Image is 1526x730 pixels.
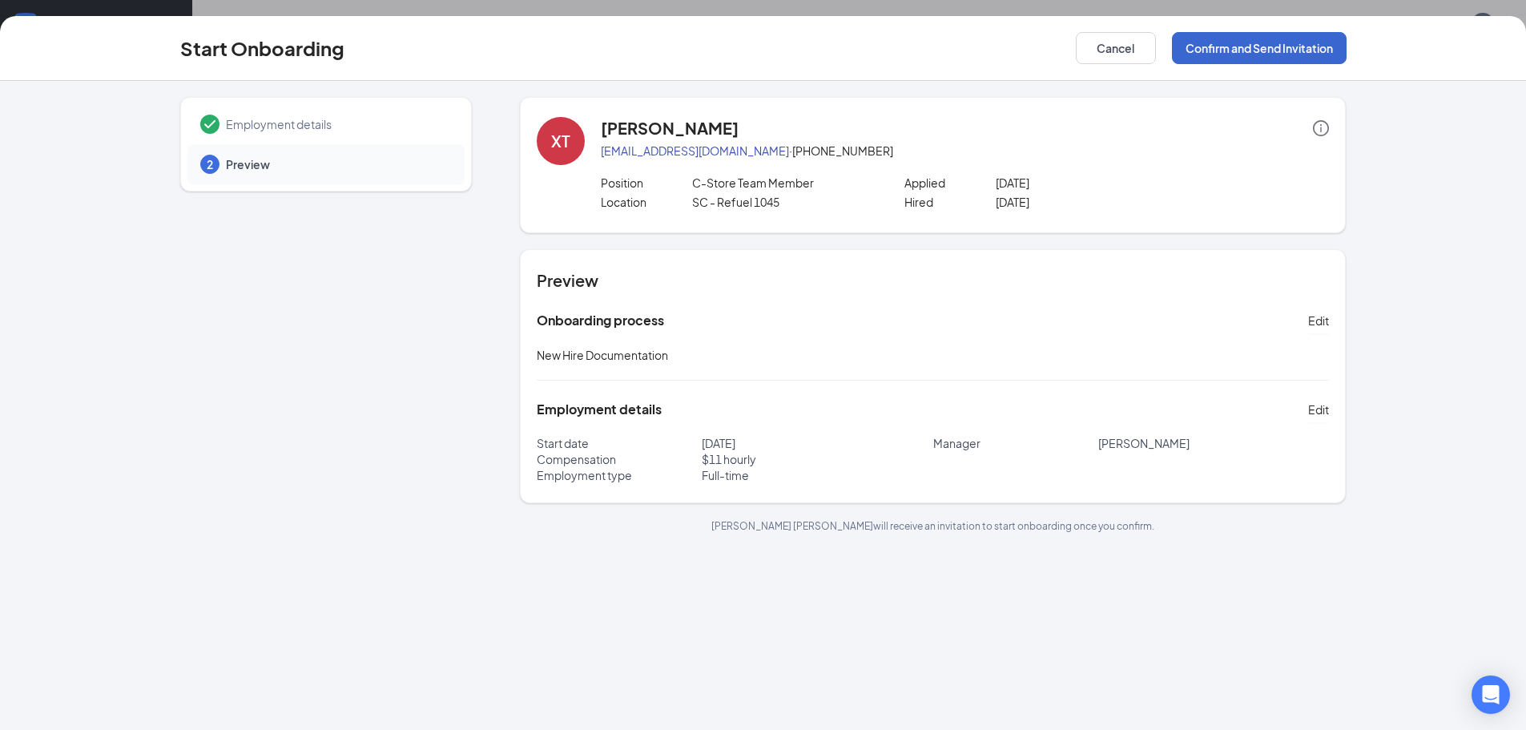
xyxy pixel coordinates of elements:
[537,451,702,467] p: Compensation
[1308,313,1329,329] span: Edit
[692,175,874,191] p: C-Store Team Member
[537,435,702,451] p: Start date
[702,467,933,483] p: Full-time
[904,194,996,210] p: Hired
[601,117,739,139] h4: [PERSON_NAME]
[1308,401,1329,417] span: Edit
[180,34,344,62] h3: Start Onboarding
[1308,397,1329,422] button: Edit
[200,115,219,134] svg: Checkmark
[702,435,933,451] p: [DATE]
[996,194,1178,210] p: [DATE]
[1472,676,1510,714] div: Open Intercom Messenger
[601,175,692,191] p: Position
[207,156,213,172] span: 2
[1308,308,1329,333] button: Edit
[537,401,662,418] h5: Employment details
[537,467,702,483] p: Employment type
[226,156,449,172] span: Preview
[601,143,1329,159] p: · [PHONE_NUMBER]
[692,194,874,210] p: SC - Refuel 1045
[1098,435,1330,451] p: [PERSON_NAME]
[1076,32,1156,64] button: Cancel
[601,194,692,210] p: Location
[1172,32,1347,64] button: Confirm and Send Invitation
[702,451,933,467] p: $ 11 hourly
[996,175,1178,191] p: [DATE]
[537,348,668,362] span: New Hire Documentation
[226,116,449,132] span: Employment details
[904,175,996,191] p: Applied
[520,519,1346,533] p: [PERSON_NAME] [PERSON_NAME] will receive an invitation to start onboarding once you confirm.
[1313,120,1329,136] span: info-circle
[537,269,1329,292] h4: Preview
[601,143,789,158] a: [EMAIL_ADDRESS][DOMAIN_NAME]
[537,312,664,329] h5: Onboarding process
[551,130,570,152] div: XT
[933,435,1098,451] p: Manager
